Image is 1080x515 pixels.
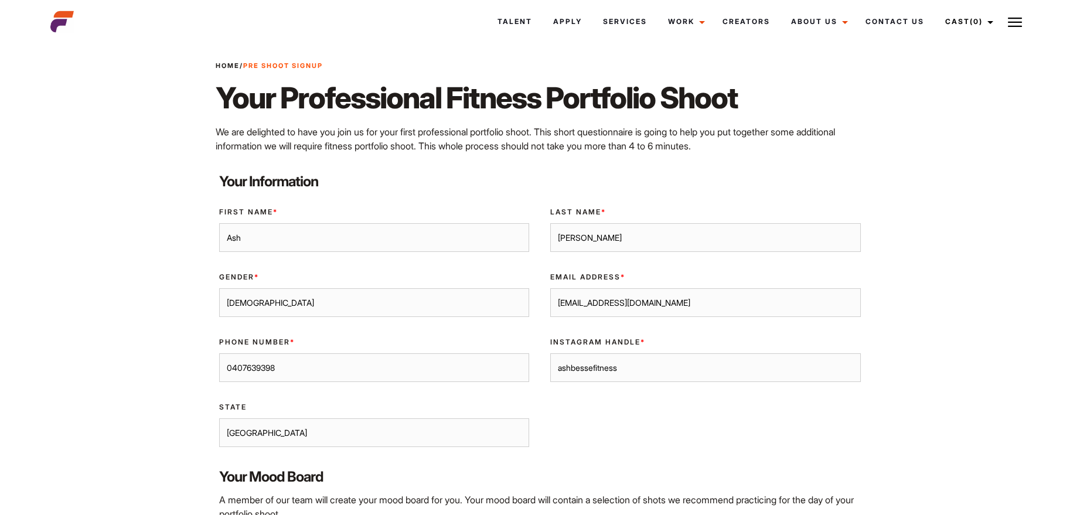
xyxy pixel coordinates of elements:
a: Cast(0) [935,6,1000,37]
a: Home [216,62,240,70]
a: Creators [712,6,781,37]
a: Contact Us [855,6,935,37]
a: About Us [781,6,855,37]
label: Last Name [550,207,860,217]
a: Services [592,6,657,37]
label: Gender [219,272,529,282]
a: Work [657,6,712,37]
span: / [216,61,323,71]
label: Your Information [219,172,860,192]
span: (0) [970,17,983,26]
label: Instagram Handle [550,337,860,347]
h1: Your Professional Fitness Portfolio Shoot [216,80,864,115]
img: Burger icon [1008,15,1022,29]
img: cropped-aefm-brand-fav-22-square.png [50,10,74,33]
label: Your Mood Board [219,467,860,487]
label: Email Address [550,272,860,282]
label: Phone Number [219,337,529,347]
strong: Pre Shoot Signup [243,62,323,70]
label: First Name [219,207,529,217]
a: Apply [543,6,592,37]
a: Talent [487,6,543,37]
label: State [219,402,529,412]
p: We are delighted to have you join us for your first professional portfolio shoot. This short ques... [216,125,864,153]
